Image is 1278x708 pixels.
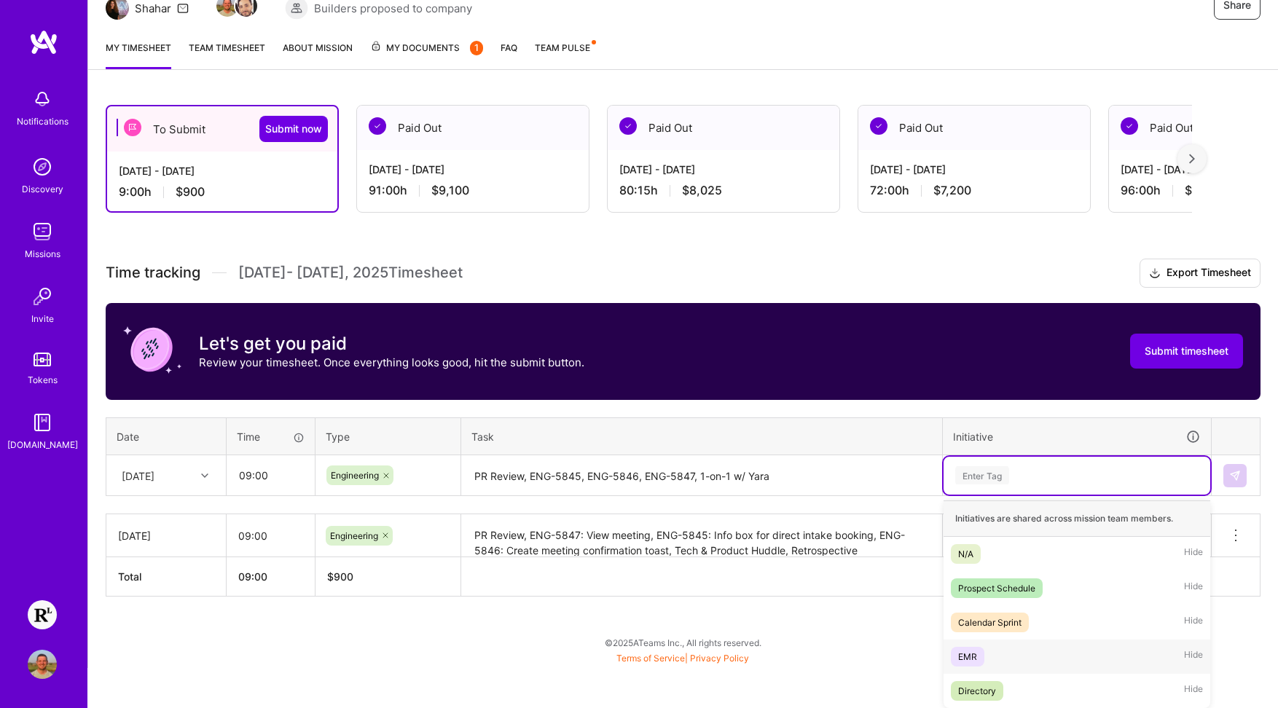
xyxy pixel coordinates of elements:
a: Team Pulse [535,40,595,69]
div: [DATE] - [DATE] [369,162,577,177]
span: Hide [1184,647,1203,666]
div: Time [237,429,305,444]
img: Resilience Lab: Building a Health Tech Platform [28,600,57,629]
button: Submit timesheet [1130,334,1243,369]
div: [DATE] [122,468,154,483]
div: 1 [470,41,483,55]
span: $ 900 [327,570,353,583]
div: N/A [958,546,973,562]
img: To Submit [124,119,141,136]
div: [DATE] [118,528,214,543]
th: Type [315,417,461,455]
span: Hide [1184,681,1203,701]
th: Total [106,557,227,597]
span: $900 [176,184,205,200]
img: Paid Out [870,117,887,135]
img: tokens [34,353,51,366]
span: My Documents [370,40,483,56]
span: Engineering [331,470,379,481]
div: [DOMAIN_NAME] [7,437,78,452]
th: Date [106,417,227,455]
th: 09:00 [227,557,315,597]
div: Initiative [953,428,1201,445]
div: [DATE] - [DATE] [870,162,1078,177]
i: icon Mail [177,2,189,14]
a: Terms of Service [616,653,685,664]
img: Invite [28,282,57,311]
a: FAQ [501,40,517,69]
div: Directory [958,683,996,699]
span: $7,200 [933,183,971,198]
div: Enter Tag [955,464,1009,487]
button: Submit now [259,116,328,142]
a: My Documents1 [370,40,483,69]
img: right [1189,154,1195,164]
div: EMR [958,649,977,664]
h3: Let's get you paid [199,333,584,355]
div: Tokens [28,372,58,388]
span: Submit now [265,122,322,136]
a: About Mission [283,40,353,69]
span: $9,100 [431,183,469,198]
a: Resilience Lab: Building a Health Tech Platform [24,600,60,629]
p: Review your timesheet. Once everything looks good, hit the submit button. [199,355,584,370]
a: My timesheet [106,40,171,69]
img: Paid Out [1121,117,1138,135]
div: Discovery [22,181,63,197]
a: User Avatar [24,650,60,679]
i: icon Chevron [201,472,208,479]
img: teamwork [28,217,57,246]
div: © 2025 ATeams Inc., All rights reserved. [87,624,1278,661]
div: 80:15 h [619,183,828,198]
span: Submit timesheet [1145,344,1228,358]
img: logo [29,29,58,55]
div: Notifications [17,114,68,129]
span: $8,025 [682,183,722,198]
div: Paid Out [357,106,589,150]
span: Hide [1184,544,1203,564]
div: 9:00 h [119,184,326,200]
img: discovery [28,152,57,181]
div: Paid Out [858,106,1090,150]
div: 72:00 h [870,183,1078,198]
span: | [616,653,749,664]
div: Shahar [135,1,171,16]
img: bell [28,84,57,114]
div: Invite [31,311,54,326]
div: Paid Out [608,106,839,150]
input: HH:MM [227,516,315,555]
button: Export Timesheet [1140,259,1261,288]
img: User Avatar [28,650,57,679]
span: Time tracking [106,264,200,282]
th: Task [461,417,943,455]
span: Hide [1184,613,1203,632]
a: Team timesheet [189,40,265,69]
img: coin [123,320,181,379]
span: $9,600 [1185,183,1225,198]
span: Team Pulse [535,42,590,53]
span: Hide [1184,578,1203,598]
img: guide book [28,408,57,437]
div: Prospect Schedule [958,581,1035,596]
i: icon Download [1149,266,1161,281]
span: [DATE] - [DATE] , 2025 Timesheet [238,264,463,282]
div: Calendar Sprint [958,615,1022,630]
div: [DATE] - [DATE] [119,163,326,178]
div: Missions [25,246,60,261]
div: [DATE] - [DATE] [619,162,828,177]
img: Paid Out [369,117,386,135]
span: Engineering [330,530,378,541]
div: Initiatives are shared across mission team members. [944,500,1210,537]
img: Paid Out [619,117,637,135]
div: To Submit [107,106,337,152]
div: 91:00 h [369,183,577,198]
span: Builders proposed to company [314,1,472,16]
textarea: PR Review, ENG-5845, ENG-5846, ENG-5847, 1-on-1 w/ Yara [463,457,941,495]
a: Privacy Policy [690,653,749,664]
img: Submit [1229,470,1241,481]
input: HH:MM [227,456,314,495]
textarea: PR Review, ENG-5847: View meeting, ENG-5845: Info box for direct intake booking, ENG-5846: Create... [463,516,941,556]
